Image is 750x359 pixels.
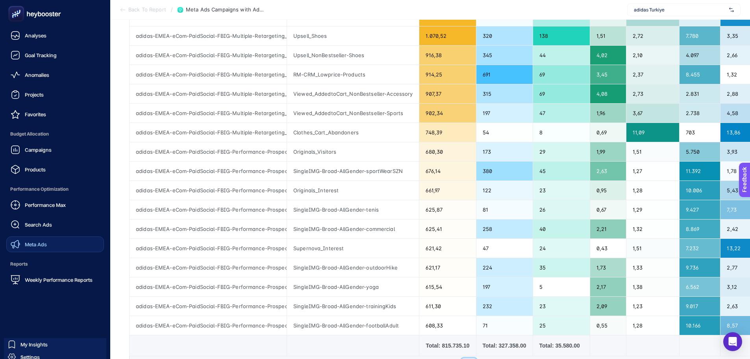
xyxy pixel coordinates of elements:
[533,26,590,45] div: 138
[419,123,476,142] div: 748,39
[130,219,287,238] div: adidas-EMEA-eCom-PaidSocial-FBIG-Performance-Prospecting-Creative-TR-Alwayson-2402-Conversion
[419,84,476,103] div: 907,37
[419,258,476,277] div: 621,17
[130,142,287,161] div: adidas-EMEA-eCom-PaidSocial-FBIG-Performance-Prospecting-Creative-TR-Alwayson-2402-Conversion
[419,297,476,316] div: 611,30
[533,239,590,258] div: 24
[476,258,533,277] div: 224
[680,26,720,45] div: 7.780
[533,46,590,65] div: 44
[729,6,734,14] img: svg%3e
[533,200,590,219] div: 26
[626,181,679,200] div: 1,28
[626,65,679,84] div: 2,37
[130,26,287,45] div: adidas-EMEA-eCom-PaidSocial-FBIG-Multiple-Retargeting_NA-TR-Bestseller_DPA-2505
[626,84,679,103] div: 2,73
[533,104,590,123] div: 47
[590,104,626,123] div: 1,96
[590,297,626,316] div: 2,09
[533,65,590,84] div: 69
[680,200,720,219] div: 9.427
[680,316,720,335] div: 10.166
[426,342,469,350] div: Total: 815.735.10
[287,258,419,277] div: SingleIMG-Broad-AllGender-outdoorHike
[287,181,419,200] div: Originals_Interest
[6,272,104,288] a: Weekly Performance Reports
[128,7,166,13] span: Back To Report
[5,2,30,9] span: Feedback
[590,84,626,103] div: 4,08
[4,338,106,351] a: My Insights
[476,277,533,296] div: 197
[25,91,44,98] span: Projects
[419,277,476,296] div: 615,54
[130,277,287,296] div: adidas-EMEA-eCom-PaidSocial-FBIG-Performance-Prospecting-Creative-TR-Alwayson-2402-Conversion
[590,26,626,45] div: 1,51
[476,297,533,316] div: 232
[287,84,419,103] div: Viewed_AddedtoCart_NonBestseller-Accessory
[6,217,104,233] a: Search Ads
[533,316,590,335] div: 25
[590,142,626,161] div: 1,99
[590,65,626,84] div: 3,45
[626,123,679,142] div: 11,09
[590,277,626,296] div: 2,17
[590,162,626,180] div: 2,63
[476,219,533,238] div: 258
[25,166,46,173] span: Products
[476,200,533,219] div: 81
[25,277,93,283] span: Weekly Performance Reports
[626,142,679,161] div: 1,51
[590,219,626,238] div: 2,21
[476,84,533,103] div: 315
[287,46,419,65] div: Upsell_NonBestseller-Shoes
[287,316,419,335] div: SingleIMG-Broad-AllGender-footballAdult
[419,239,476,258] div: 621,42
[287,162,419,180] div: SingleIMG-Broad-AllGender-sportWearSZN
[20,341,48,348] span: My Insights
[680,297,720,316] div: 9.017
[6,197,104,213] a: Performance Max
[680,162,720,180] div: 11.392
[287,123,419,142] div: Clothes_Cart_Abandoners
[590,200,626,219] div: 0,67
[419,26,476,45] div: 1.070,52
[6,126,104,142] span: Budget Allocation
[25,72,49,78] span: Anomalies
[130,123,287,142] div: adidas-EMEA-eCom-PaidSocial-FBIG-Multiple-Retargeting_NA-TR-Top_Category_Cart_Abandoners_2508
[25,32,46,39] span: Analyses
[6,236,104,252] a: Meta Ads
[680,181,720,200] div: 10.006
[476,239,533,258] div: 47
[6,106,104,122] a: Favorites
[25,111,46,117] span: Favorites
[539,342,584,350] div: Total: 35.580.00
[419,316,476,335] div: 608,33
[626,277,679,296] div: 1,38
[590,46,626,65] div: 4,02
[590,181,626,200] div: 0,95
[287,219,419,238] div: SingleIMG-Broad-AllGender-commercial
[6,142,104,158] a: Campaigns
[590,239,626,258] div: 0,43
[680,123,720,142] div: 703
[476,65,533,84] div: 691
[476,181,533,200] div: 122
[6,28,104,43] a: Analyses
[287,297,419,316] div: SingleIMG-Broad-AllGender-trainingKids
[626,162,679,180] div: 1,27
[680,277,720,296] div: 6.562
[130,84,287,103] div: adidas-EMEA-eCom-PaidSocial-FBIG-Multiple-Retargeting_NA-TR-NonBestseller_DPA-2505
[680,258,720,277] div: 9.736
[680,219,720,238] div: 8.869
[680,142,720,161] div: 5.750
[25,52,57,58] span: Goal Tracking
[626,316,679,335] div: 1,28
[171,6,173,13] span: /
[590,123,626,142] div: 0,69
[533,142,590,161] div: 29
[287,65,419,84] div: RM-CRM_Lowprice-Products
[25,202,66,208] span: Performance Max
[287,239,419,258] div: Supernova_Interest
[533,277,590,296] div: 5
